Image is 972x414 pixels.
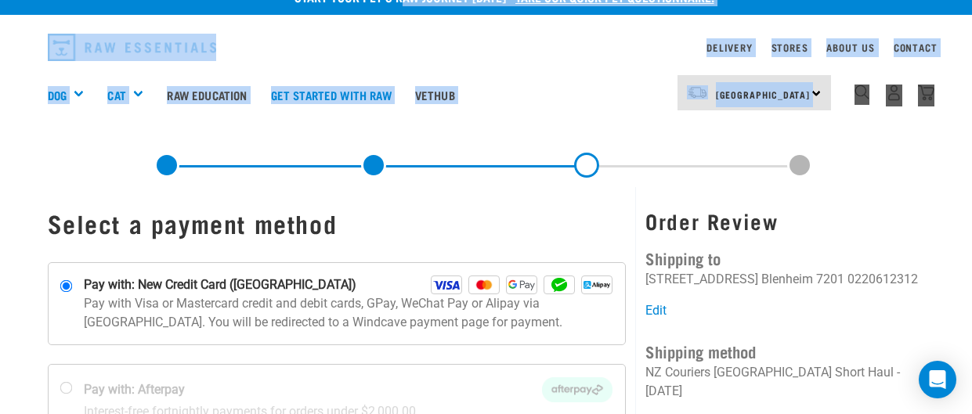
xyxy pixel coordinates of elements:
img: Alipay [581,275,612,294]
a: Cat [107,86,125,104]
p: NZ Couriers [GEOGRAPHIC_DATA] Short Haul - [DATE] [645,363,924,401]
li: Blenheim 7201 [761,272,844,286]
img: home-icon-1@2x.png [855,85,869,99]
img: WeChat [544,275,575,294]
img: user.png [886,85,902,101]
h4: Shipping to [645,246,924,270]
li: [STREET_ADDRESS] [645,272,758,286]
img: home-icon@2x.png [918,85,934,101]
input: Pay with: New Credit Card ([GEOGRAPHIC_DATA]) Visa Mastercard GPay WeChat Alipay Pay with Visa or... [60,279,72,292]
strong: Pay with: New Credit Card ([GEOGRAPHIC_DATA]) [84,275,356,294]
a: Dog [48,86,67,104]
a: Edit [645,303,667,318]
div: Open Intercom Messenger [919,361,956,398]
span: [GEOGRAPHIC_DATA] [716,92,811,97]
a: Raw Education [155,63,258,126]
h3: Order Review [645,209,924,233]
h4: Shipping method [645,339,924,363]
a: Stores [771,45,808,50]
a: Vethub [403,63,467,126]
a: About Us [826,45,874,50]
a: Contact [894,45,938,50]
p: Pay with Visa or Mastercard credit and debit cards, GPay, WeChat Pay or Alipay via [GEOGRAPHIC_DA... [84,294,613,332]
img: Raw Essentials Logo [48,34,217,61]
img: GPay [506,275,537,294]
li: 0220612312 [847,272,918,286]
nav: dropdown navigation [35,27,938,67]
h1: Select a payment method [48,209,627,237]
a: Delivery [706,45,752,50]
img: van-moving.png [687,85,708,99]
img: Visa [431,275,462,294]
img: Mastercard [468,275,500,294]
a: Get started with Raw [259,63,403,126]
